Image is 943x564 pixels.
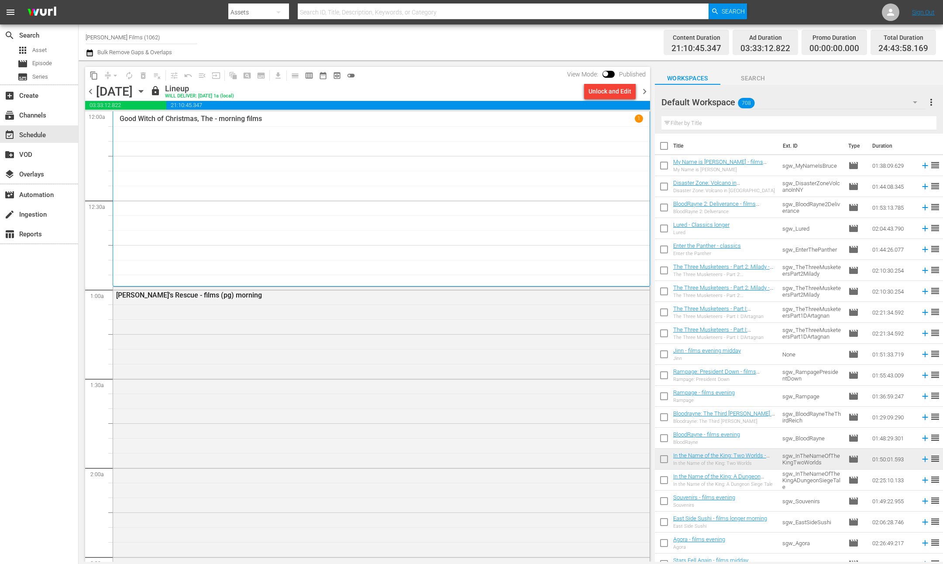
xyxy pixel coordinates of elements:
div: The Three Musketeers - Part 2: [PERSON_NAME] [673,293,775,298]
svg: Add to Schedule [920,433,930,443]
a: Bloodrayne: The Third [PERSON_NAME] - films evening [673,410,775,423]
span: reorder [930,202,940,212]
span: reorder [930,223,940,233]
span: preview_outlined [333,71,341,80]
td: sgw_Lured [779,218,845,239]
span: toggle_off [347,71,355,80]
span: reorder [930,391,940,401]
td: sgw_TheThreeMusketeersPart1DArtagnan [779,302,845,323]
img: ans4CAIJ8jUAAAAAAAAAAAAAAAAAAAAAAAAgQb4GAAAAAAAAAAAAAAAAAAAAAAAAJMjXAAAAAAAAAAAAAAAAAAAAAAAAgAT5G... [21,2,63,23]
button: Unlock and Edit [584,83,636,99]
th: Ext. ID [778,134,843,158]
span: Episode [848,202,859,213]
button: Search [709,3,747,19]
div: Bloodrayne: The Third [PERSON_NAME] [673,419,775,424]
div: The Three Musketeers - Part 2: [PERSON_NAME] [673,272,775,277]
div: Content Duration [671,31,721,44]
span: reorder [930,433,940,443]
div: The Three Musketeers - Part I: D'Artagnan [673,314,775,319]
span: reorder [930,160,940,170]
span: reorder [930,474,940,485]
button: more_vert [926,92,936,113]
span: reorder [930,453,940,464]
div: Rampage [673,398,735,403]
span: Asset [32,46,47,55]
span: Episode [848,349,859,360]
a: East Side Sushi - films longer morning [673,515,767,522]
a: BloodRayne - films evening [673,431,740,438]
div: Lineup [165,84,234,93]
span: Episode [848,391,859,401]
span: reorder [930,286,940,296]
th: Type [843,134,867,158]
span: Day Calendar View [285,67,302,84]
span: reorder [930,244,940,254]
svg: Add to Schedule [920,203,930,212]
a: Rampage: President Down - films evening [673,368,760,381]
div: Unlock and Edit [589,83,631,99]
td: 01:50:01.593 [869,449,917,470]
td: sgw_TheThreeMusketeersPart1DArtagnan [779,323,845,344]
td: 01:44:26.077 [869,239,917,260]
span: reorder [930,495,940,506]
svg: Add to Schedule [920,370,930,380]
th: Duration [867,134,919,158]
span: Remove Gaps & Overlaps [101,69,122,83]
svg: Add to Schedule [920,308,930,317]
span: chevron_left [85,86,96,97]
a: In the Name of the King: A Dungeon Siege Tale - films midday [673,473,764,486]
div: East Side Sushi [673,523,767,529]
p: 1 [637,115,640,121]
span: Create [4,90,15,101]
span: Workspaces [655,73,720,84]
svg: Add to Schedule [920,454,930,464]
span: 24 hours Lineup View is OFF [344,69,358,83]
a: The Three Musketeers - Part 2: Milady - films evening [673,284,773,298]
td: 01:36:59.247 [869,386,917,407]
div: Lured [673,230,730,235]
td: 01:38:09.629 [869,155,917,176]
span: Copy Lineup [87,69,101,83]
span: Episode [848,223,859,234]
a: The Three Musketeers - Part 2: Milady - classics evening [673,263,773,277]
span: Fill episodes with ad slates [195,69,209,83]
div: BloodRayne 2: Deliverance [673,209,775,215]
span: Episode [848,496,859,506]
td: sgw_BloodRayne [779,428,845,449]
div: Rampage: President Down [673,377,775,382]
svg: Add to Schedule [920,329,930,338]
div: Agora [673,544,725,550]
span: movie_filter [4,190,15,200]
td: sgw_Rampage [779,386,845,407]
td: 02:21:34.592 [869,302,917,323]
td: 01:51:33.719 [869,344,917,365]
a: Stars Fell Again - films midday [673,557,748,564]
span: Episode [848,475,859,485]
span: reorder [930,307,940,317]
td: 01:49:22.955 [869,491,917,512]
span: reorder [930,349,940,359]
svg: Add to Schedule [920,517,930,527]
svg: Add to Schedule [920,538,930,548]
span: Clear Lineup [150,69,164,83]
span: Channels [4,110,15,121]
span: 03:33:12.822 [85,101,166,110]
span: Episode [848,454,859,464]
span: 708 [738,94,754,112]
span: calendar_view_week_outlined [305,71,313,80]
div: [PERSON_NAME]'s Rescue - films (pg) morning [116,291,598,299]
td: sgw_InTheNameOfTheKingADungeonSiegeTale [779,470,845,491]
span: View Backup [330,69,344,83]
span: Search [722,3,745,19]
td: 02:10:30.254 [869,260,917,281]
span: reorder [930,265,940,275]
td: sgw_TheThreeMusketeersPart2Milady [779,281,845,302]
div: My Name is [PERSON_NAME] [673,167,775,173]
td: sgw_MyNameIsBruce [779,155,845,176]
a: Enter the Panther - classics [673,242,741,249]
span: Episode [848,538,859,548]
span: 24:43:58.169 [878,44,928,54]
span: Loop Content [122,69,136,83]
svg: Add to Schedule [920,496,930,506]
span: date_range_outlined [319,71,327,80]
